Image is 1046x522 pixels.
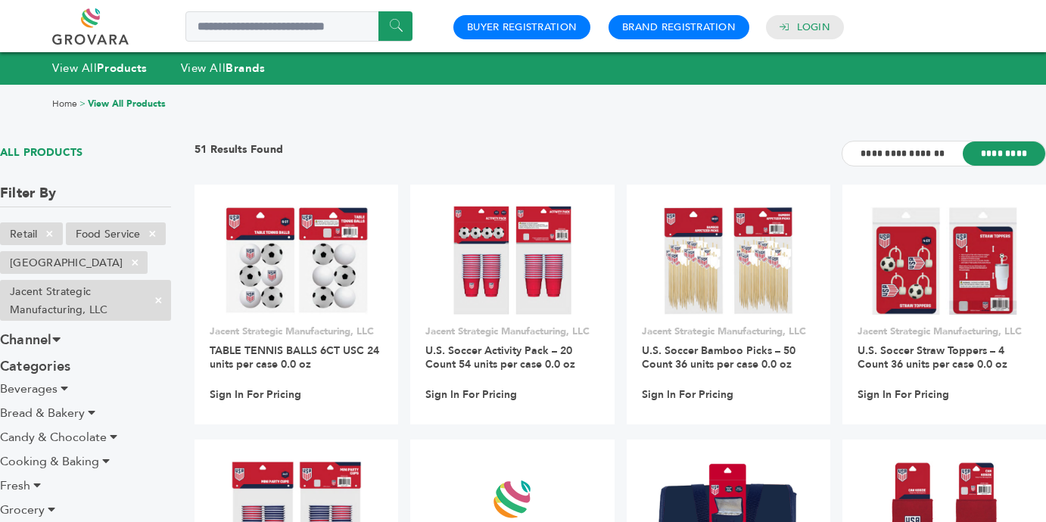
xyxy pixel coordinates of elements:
[224,206,369,315] img: TABLE TENNIS BALLS 6CT USC 24 units per case 0.0 oz
[663,206,793,315] img: U.S. Soccer Bamboo Picks – 50 Count 36 units per case 0.0 oz
[642,343,795,371] a: U.S. Soccer Bamboo Picks – 50 Count 36 units per case 0.0 oz
[467,20,577,34] a: Buyer Registration
[146,291,171,309] span: ×
[210,388,301,402] a: Sign In For Pricing
[79,98,86,110] span: >
[52,61,148,76] a: View AllProducts
[858,343,1007,371] a: U.S. Soccer Straw Toppers – 4 Count 36 units per case 0.0 oz
[195,142,283,166] h3: 51 Results Found
[37,225,62,243] span: ×
[123,253,148,272] span: ×
[797,20,830,34] a: Login
[181,61,266,76] a: View AllBrands
[425,388,517,402] a: Sign In For Pricing
[425,343,575,371] a: U.S. Soccer Activity Pack – 20 Count 54 units per case 0.0 oz
[858,388,949,402] a: Sign In For Pricing
[870,206,1018,315] img: U.S. Soccer Straw Toppers – 4 Count 36 units per case 0.0 oz
[453,206,571,315] img: U.S. Soccer Activity Pack – 20 Count 54 units per case 0.0 oz
[66,222,166,245] li: Food Service
[642,325,815,338] p: Jacent Strategic Manufacturing, LLC
[88,98,166,110] a: View All Products
[52,98,77,110] a: Home
[642,388,733,402] a: Sign In For Pricing
[226,61,265,76] strong: Brands
[858,325,1031,338] p: Jacent Strategic Manufacturing, LLC
[140,225,165,243] span: ×
[185,11,412,42] input: Search a product or brand...
[97,61,147,76] strong: Products
[210,325,383,338] p: Jacent Strategic Manufacturing, LLC
[425,325,599,338] p: Jacent Strategic Manufacturing, LLC
[622,20,736,34] a: Brand Registration
[210,343,379,371] a: TABLE TENNIS BALLS 6CT USC 24 units per case 0.0 oz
